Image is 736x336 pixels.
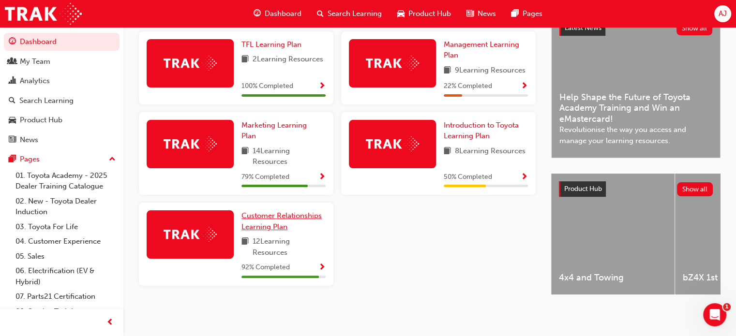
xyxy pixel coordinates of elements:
span: book-icon [444,65,451,77]
img: Trak [366,136,419,151]
span: news-icon [466,8,474,20]
img: Trak [366,56,419,71]
span: Show Progress [318,82,326,91]
button: AJ [714,5,731,22]
a: 02. New - Toyota Dealer Induction [12,194,120,219]
iframe: Intercom live chat [703,303,726,326]
a: 06. Electrification (EV & Hybrid) [12,263,120,289]
span: pages-icon [9,155,16,164]
button: Show Progress [521,171,528,183]
div: News [20,134,38,146]
a: Analytics [4,72,120,90]
a: news-iconNews [459,4,504,24]
a: 03. Toyota For Life [12,219,120,234]
span: Pages [523,8,542,19]
span: up-icon [109,153,116,166]
span: news-icon [9,136,16,145]
span: Search Learning [328,8,382,19]
span: 9 Learning Resources [455,65,526,77]
a: Customer Relationships Learning Plan [241,210,326,232]
span: Product Hub [408,8,451,19]
a: Search Learning [4,92,120,110]
span: car-icon [397,8,405,20]
span: search-icon [9,97,15,105]
span: car-icon [9,116,16,125]
span: Show Progress [318,263,326,272]
a: search-iconSearch Learning [309,4,390,24]
a: 08. Service Training [12,304,120,319]
span: pages-icon [511,8,519,20]
a: 07. Parts21 Certification [12,289,120,304]
span: Management Learning Plan [444,40,519,60]
div: My Team [20,56,50,67]
div: Search Learning [19,95,74,106]
span: 1 [723,303,731,311]
span: chart-icon [9,77,16,86]
a: Marketing Learning Plan [241,120,326,142]
a: News [4,131,120,149]
a: 4x4 and Towing [551,174,675,294]
span: book-icon [241,146,249,167]
img: Trak [5,3,82,25]
a: car-iconProduct Hub [390,4,459,24]
span: 12 Learning Resources [253,236,326,258]
button: Pages [4,150,120,168]
a: guage-iconDashboard [246,4,309,24]
span: Help Shape the Future of Toyota Academy Training and Win an eMastercard! [559,92,712,125]
span: Marketing Learning Plan [241,121,307,141]
a: Product Hub [4,111,120,129]
img: Trak [164,227,217,242]
img: Trak [164,56,217,71]
span: guage-icon [254,8,261,20]
a: 04. Customer Experience [12,234,120,249]
span: AJ [719,8,727,19]
span: Show Progress [318,173,326,182]
a: Latest NewsShow allHelp Shape the Future of Toyota Academy Training and Win an eMastercard!Revolu... [551,12,721,158]
a: Latest NewsShow all [559,20,712,36]
span: book-icon [241,54,249,66]
a: Management Learning Plan [444,39,528,61]
span: book-icon [444,146,451,158]
div: Product Hub [20,115,62,126]
a: pages-iconPages [504,4,550,24]
a: Introduction to Toyota Learning Plan [444,120,528,142]
span: 4x4 and Towing [559,272,667,283]
span: 100 % Completed [241,81,293,92]
span: guage-icon [9,38,16,46]
button: Show Progress [318,171,326,183]
a: My Team [4,53,120,71]
span: Revolutionise the way you access and manage your learning resources. [559,124,712,146]
button: Show all [677,182,713,196]
span: Show Progress [521,82,528,91]
span: 22 % Completed [444,81,492,92]
button: Show Progress [521,80,528,92]
a: 01. Toyota Academy - 2025 Dealer Training Catalogue [12,168,120,194]
a: TFL Learning Plan [241,39,305,50]
span: Introduction to Toyota Learning Plan [444,121,519,141]
span: book-icon [241,236,249,258]
span: 8 Learning Resources [455,146,526,158]
span: 50 % Completed [444,172,492,183]
a: Product HubShow all [559,181,713,197]
span: Latest News [565,24,601,32]
button: DashboardMy TeamAnalyticsSearch LearningProduct HubNews [4,31,120,150]
span: 14 Learning Resources [253,146,326,167]
span: Customer Relationships Learning Plan [241,211,322,231]
span: people-icon [9,58,16,66]
span: News [478,8,496,19]
span: Product Hub [564,185,602,193]
span: Show Progress [521,173,528,182]
span: prev-icon [106,317,114,329]
span: Dashboard [265,8,301,19]
span: 79 % Completed [241,172,289,183]
button: Show Progress [318,262,326,274]
button: Show all [676,21,713,35]
button: Show Progress [318,80,326,92]
div: Analytics [20,75,50,87]
span: 92 % Completed [241,262,290,273]
img: Trak [164,136,217,151]
div: Pages [20,154,40,165]
span: 2 Learning Resources [253,54,323,66]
